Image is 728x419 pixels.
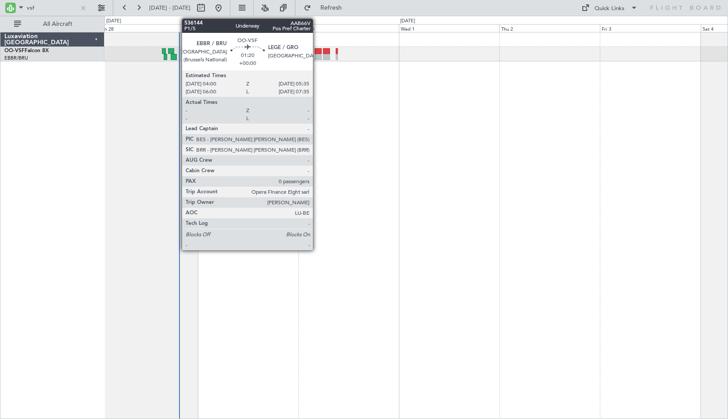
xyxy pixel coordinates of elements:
div: Mon 29 [198,24,298,32]
span: Refresh [313,5,350,11]
button: Refresh [300,1,352,15]
div: [DATE] [400,18,415,25]
div: Sun 28 [97,24,198,32]
div: Quick Links [595,4,624,13]
div: Tue 30 [298,24,399,32]
button: Quick Links [577,1,642,15]
div: [DATE] [106,18,121,25]
span: [DATE] - [DATE] [149,4,190,12]
div: Thu 2 [499,24,600,32]
button: All Aircraft [10,17,95,31]
a: OO-VSFFalcon 8X [4,48,49,53]
a: EBBR/BRU [4,55,28,61]
span: All Aircraft [23,21,93,27]
div: Wed 1 [399,24,499,32]
span: OO-VSF [4,48,25,53]
input: A/C (Reg. or Type) [27,1,77,14]
div: Fri 3 [600,24,700,32]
